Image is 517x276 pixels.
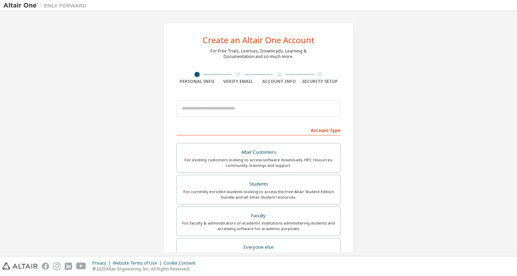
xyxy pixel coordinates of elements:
div: Students [181,179,336,189]
div: Security Setup [300,79,341,84]
div: Privacy [92,260,113,266]
img: youtube.svg [76,263,86,270]
div: Create an Altair One Account [203,36,315,44]
img: Altair One [3,2,90,9]
div: Cookie Consent [164,260,199,266]
div: Personal Info [176,79,218,84]
div: Faculty [181,211,336,221]
div: Website Terms of Use [113,260,164,266]
div: For Free Trials, Licenses, Downloads, Learning & Documentation and so much more. [210,48,307,59]
div: Account Info [258,79,300,84]
div: For currently enrolled students looking to access the free Altair Student Edition bundle and all ... [181,189,336,200]
img: altair_logo.svg [2,263,38,270]
p: © 2025 Altair Engineering, Inc. All Rights Reserved. [92,266,199,272]
div: Altair Customers [181,147,336,157]
div: Account Type [176,124,341,135]
div: Everyone else [181,242,336,252]
img: linkedin.svg [65,263,72,270]
img: facebook.svg [42,263,49,270]
div: For faculty & administrators of academic institutions administering students and accessing softwa... [181,220,336,231]
div: For individuals, businesses and everyone else looking to try Altair software and explore our prod... [181,252,336,263]
div: For existing customers looking to access software downloads, HPC resources, community, trainings ... [181,157,336,168]
img: instagram.svg [53,263,61,270]
div: Verify Email [218,79,259,84]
